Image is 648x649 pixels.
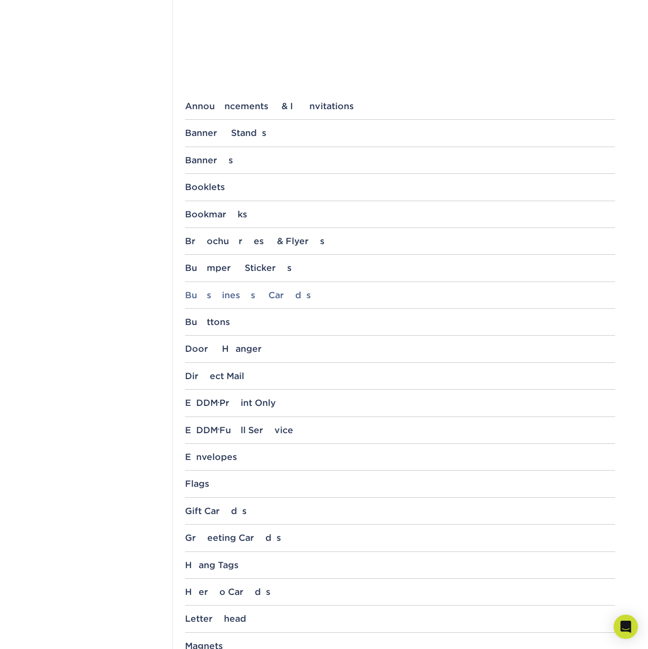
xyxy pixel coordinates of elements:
[185,533,615,543] div: Greeting Cards
[185,182,615,192] div: Booklets
[185,398,615,408] div: EDDM Print Only
[185,425,615,435] div: EDDM Full Service
[185,236,615,246] div: Brochures & Flyers
[3,618,86,645] iframe: Google Customer Reviews
[185,290,615,300] div: Business Cards
[185,101,615,111] div: Announcements & Invitations
[185,614,615,624] div: Letterhead
[185,128,615,138] div: Banner Stands
[185,479,615,489] div: Flags
[185,317,615,327] div: Buttons
[185,344,615,354] div: Door Hanger
[185,560,615,570] div: Hang Tags
[185,452,615,462] div: Envelopes
[185,263,615,273] div: Bumper Stickers
[185,587,615,597] div: Hero Cards
[218,401,219,405] small: ®
[185,155,615,165] div: Banners
[185,209,615,219] div: Bookmarks
[185,506,615,516] div: Gift Cards
[218,428,219,432] small: ®
[185,371,615,381] div: Direct Mail
[614,615,638,639] div: Open Intercom Messenger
